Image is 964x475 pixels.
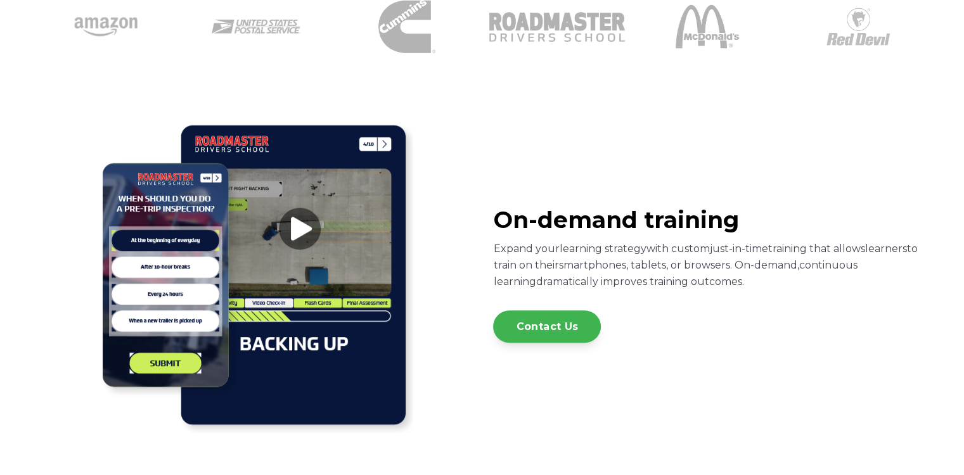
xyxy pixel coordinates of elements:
[493,206,738,234] span: On-demand training
[493,310,601,343] a: Contact Us
[558,259,626,271] span: smartphones
[559,243,646,255] span: learning strategy
[743,259,797,271] span: n-demand
[493,241,925,290] p: Expand your with custom training that allows to train on their , tablets, or browsers. O , dramat...
[709,243,768,255] span: just-in-time
[864,243,906,255] span: learners
[96,117,413,433] img: Road Masters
